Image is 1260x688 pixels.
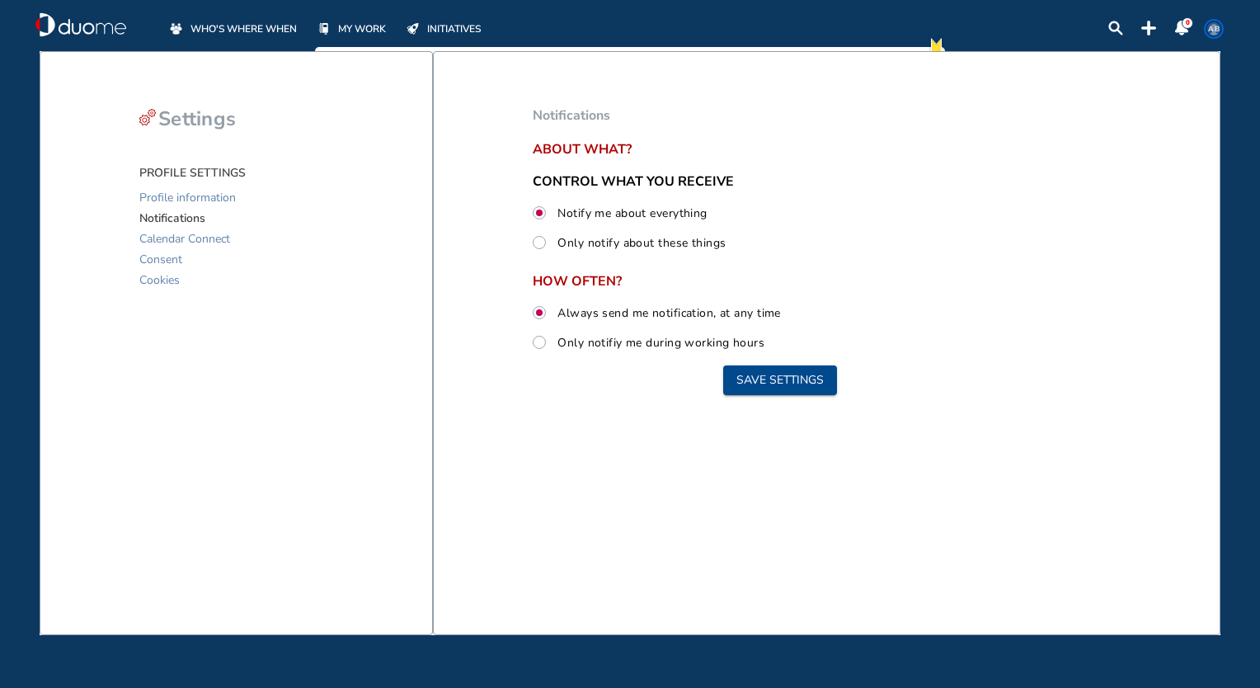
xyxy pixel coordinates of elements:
[139,109,156,125] div: settings-cog-red
[1141,21,1156,35] img: plus-topbar.b126d2c6.svg
[170,22,182,35] img: whoswherewhen-off.a3085474.svg
[319,23,329,35] img: mywork-off.f8bf6c09.svg
[139,187,236,208] span: Profile information
[533,172,734,191] span: CONTROL WHAT YOU RECEIVE
[554,202,707,224] label: Notify me about everything
[158,106,236,132] span: Settings
[315,20,332,37] div: mywork-off
[1108,21,1123,35] div: search-lens
[1108,21,1123,35] img: search-lens.23226280.svg
[533,142,1027,157] span: About what?
[427,21,481,37] span: INITIATIVES
[139,208,205,229] span: Notifications
[554,332,764,353] label: Only notifiy me during working hours
[139,165,246,181] span: PROFILE SETTINGS
[723,365,837,395] button: Save settings
[139,109,156,125] img: settings-cog-red.d5cea378.svg
[407,23,419,35] img: initiatives-off.b77ef7b9.svg
[554,302,781,323] label: Always send me notification, at any time
[1186,18,1190,27] span: 0
[554,232,726,253] label: Only notify about these things
[533,274,1027,289] span: HOW OFTEN?
[35,12,126,37] img: duome-logo-whitelogo.b0ca3abf.svg
[1141,21,1156,35] div: plus-topbar
[35,12,126,37] div: duome-logo-whitelogo
[1174,21,1189,35] img: notification-panel-on.a48c1939.svg
[35,12,126,37] a: duome-logo-whitelogologo-notext
[404,20,421,37] div: initiatives-off
[139,270,180,290] span: Cookies
[139,229,230,249] span: Calendar Connect
[928,34,945,59] img: new-notification.cd065810.svg
[338,21,386,37] span: MY WORK
[404,20,481,37] a: INITIATIVES
[167,20,297,37] a: WHO'S WHERE WHEN
[167,20,185,37] div: whoswherewhen-off
[190,21,297,37] span: WHO'S WHERE WHEN
[1174,21,1189,35] div: notification-panel-on
[1207,22,1220,35] span: AB
[928,34,945,59] div: new-notification
[533,106,610,125] span: Notifications
[139,249,182,270] span: Consent
[315,20,386,37] a: MY WORK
